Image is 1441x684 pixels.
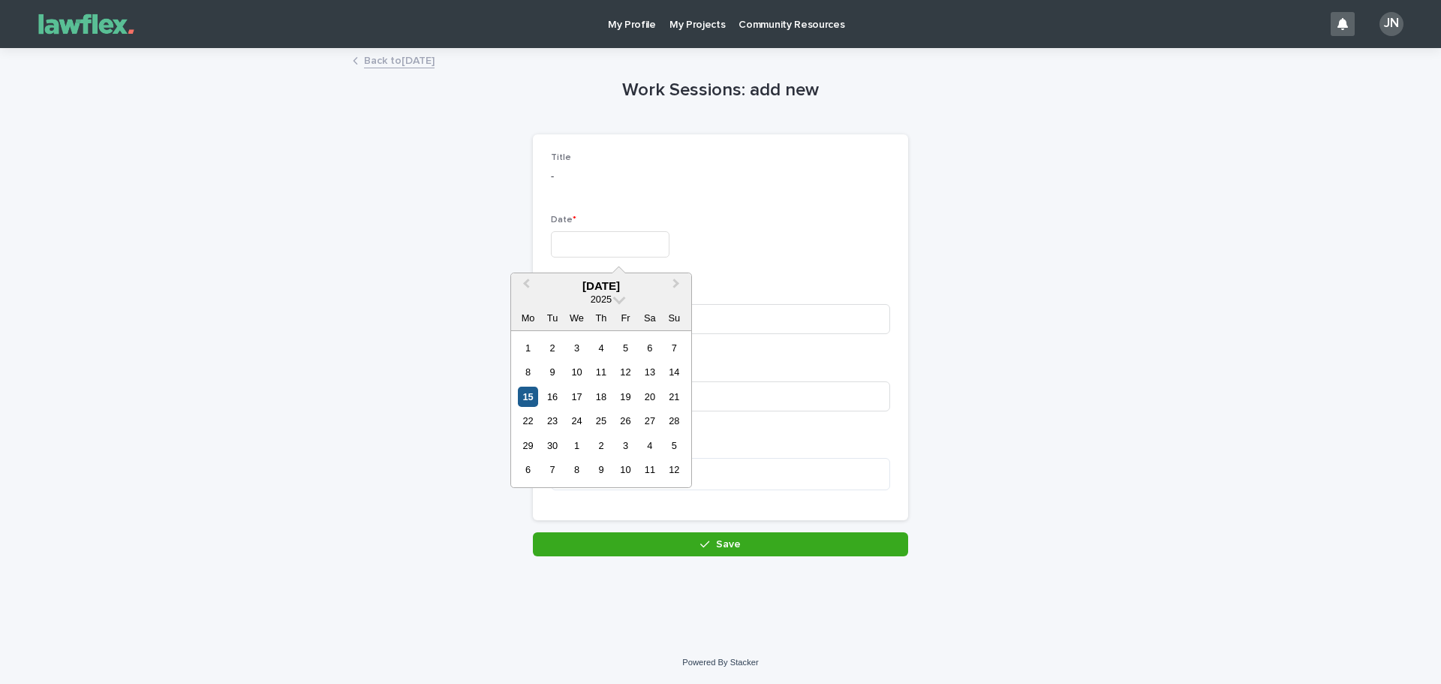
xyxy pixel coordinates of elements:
[664,411,684,431] div: Choose Sunday, 28 September 2025
[591,387,611,407] div: Choose Thursday, 18 September 2025
[542,435,562,456] div: Choose Tuesday, 30 September 2025
[518,362,538,382] div: Choose Monday, 8 September 2025
[615,362,636,382] div: Choose Friday, 12 September 2025
[567,387,587,407] div: Choose Wednesday, 17 September 2025
[567,338,587,358] div: Choose Wednesday, 3 September 2025
[639,460,660,480] div: Choose Saturday, 11 October 2025
[716,539,741,550] span: Save
[542,411,562,431] div: Choose Tuesday, 23 September 2025
[518,460,538,480] div: Choose Monday, 6 October 2025
[664,308,684,328] div: Su
[591,308,611,328] div: Th
[664,460,684,480] div: Choose Sunday, 12 October 2025
[567,435,587,456] div: Choose Wednesday, 1 October 2025
[542,387,562,407] div: Choose Tuesday, 16 September 2025
[639,308,660,328] div: Sa
[542,338,562,358] div: Choose Tuesday, 2 September 2025
[639,411,660,431] div: Choose Saturday, 27 September 2025
[567,362,587,382] div: Choose Wednesday, 10 September 2025
[664,435,684,456] div: Choose Sunday, 5 October 2025
[591,460,611,480] div: Choose Thursday, 9 October 2025
[551,153,571,162] span: Title
[591,294,612,305] span: 2025
[639,362,660,382] div: Choose Saturday, 13 September 2025
[542,460,562,480] div: Choose Tuesday, 7 October 2025
[591,362,611,382] div: Choose Thursday, 11 September 2025
[567,308,587,328] div: We
[639,435,660,456] div: Choose Saturday, 4 October 2025
[542,362,562,382] div: Choose Tuesday, 9 September 2025
[591,338,611,358] div: Choose Thursday, 4 September 2025
[615,460,636,480] div: Choose Friday, 10 October 2025
[364,51,435,68] a: Back to[DATE]
[591,435,611,456] div: Choose Thursday, 2 October 2025
[591,411,611,431] div: Choose Thursday, 25 September 2025
[516,336,686,482] div: month 2025-09
[533,532,908,556] button: Save
[518,435,538,456] div: Choose Monday, 29 September 2025
[615,338,636,358] div: Choose Friday, 5 September 2025
[615,411,636,431] div: Choose Friday, 26 September 2025
[615,435,636,456] div: Choose Friday, 3 October 2025
[513,275,537,299] button: Previous Month
[518,411,538,431] div: Choose Monday, 22 September 2025
[615,308,636,328] div: Fr
[664,338,684,358] div: Choose Sunday, 7 September 2025
[567,460,587,480] div: Choose Wednesday, 8 October 2025
[518,308,538,328] div: Mo
[542,308,562,328] div: Tu
[639,387,660,407] div: Choose Saturday, 20 September 2025
[518,338,538,358] div: Choose Monday, 1 September 2025
[664,362,684,382] div: Choose Sunday, 14 September 2025
[511,279,691,293] div: [DATE]
[1379,12,1403,36] div: JN
[639,338,660,358] div: Choose Saturday, 6 September 2025
[682,658,758,667] a: Powered By Stacker
[518,387,538,407] div: Choose Monday, 15 September 2025
[551,215,576,224] span: Date
[551,169,890,185] p: -
[533,80,908,101] h1: Work Sessions: add new
[666,275,690,299] button: Next Month
[664,387,684,407] div: Choose Sunday, 21 September 2025
[30,9,143,39] img: Gnvw4qrBSHOAfo8VMhG6
[567,411,587,431] div: Choose Wednesday, 24 September 2025
[615,387,636,407] div: Choose Friday, 19 September 2025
